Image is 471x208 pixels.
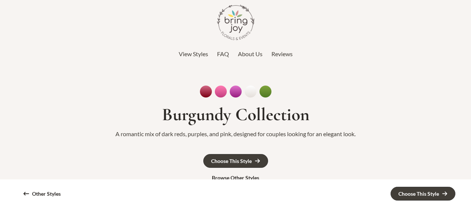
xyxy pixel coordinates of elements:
[238,50,262,57] span: About Us
[212,175,259,180] div: Browse Other Styles
[391,187,455,201] a: Choose This Style
[211,159,252,164] div: Choose This Style
[398,191,439,196] div: Choose This Style
[217,48,229,60] a: FAQ
[204,172,267,184] a: Browse Other Styles
[179,48,208,60] a: View Styles
[16,187,68,200] a: Other Styles
[271,50,293,57] span: Reviews
[203,154,268,168] a: Choose This Style
[271,48,293,60] a: Reviews
[32,191,61,196] div: Other Styles
[12,48,459,60] nav: Top Header Menu
[179,50,208,57] span: View Styles
[238,48,262,60] a: About Us
[217,50,229,57] span: FAQ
